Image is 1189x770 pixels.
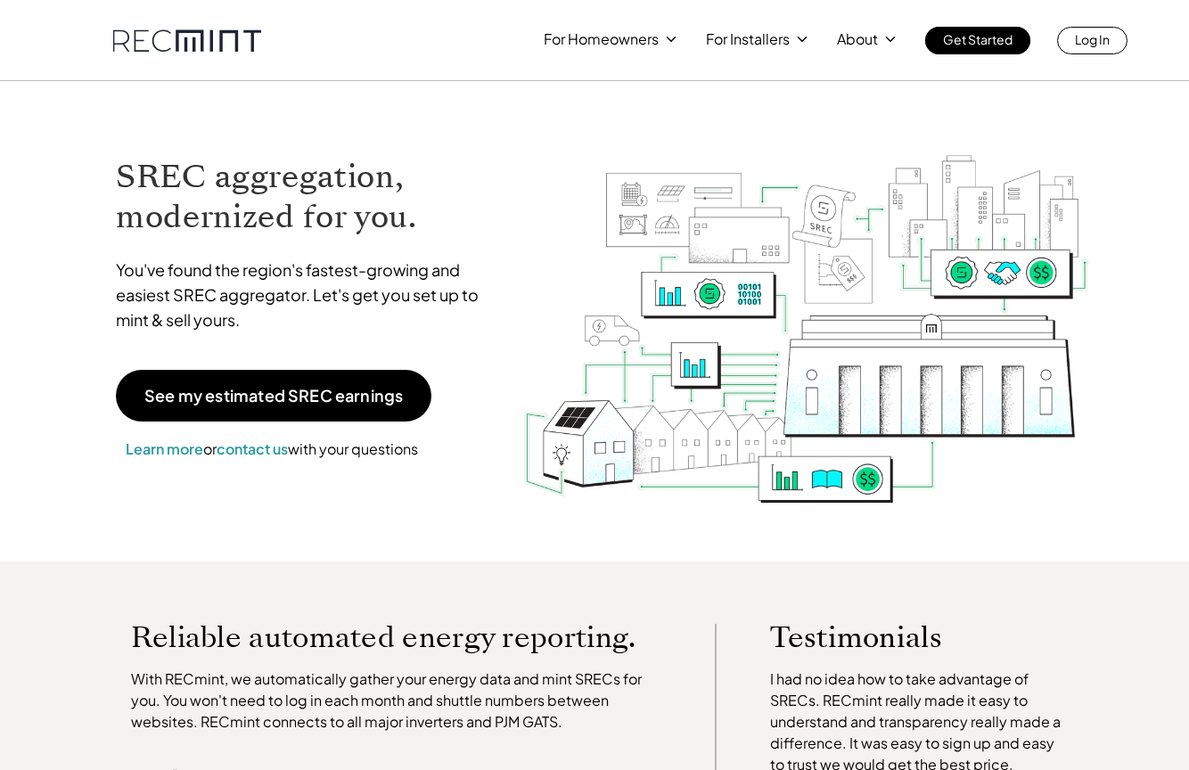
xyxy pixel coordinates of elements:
a: Log In [1057,27,1127,54]
p: About [837,27,878,52]
h1: SREC aggregation, modernized for you. [116,157,496,237]
p: Testimonials [770,624,1036,651]
a: contact us [217,439,288,458]
p: Log In [1075,27,1110,52]
a: Get Started [925,27,1030,54]
img: RECmint value cycle [522,108,1091,508]
p: See my estimated SREC earnings [144,388,403,404]
p: For Homeowners [544,27,659,52]
p: Get Started [943,27,1013,52]
p: For Installers [706,27,790,52]
p: You've found the region's fastest-growing and easiest SREC aggregator. Let's get you set up to mi... [116,258,496,332]
p: Reliable automated energy reporting. [131,624,662,651]
a: Learn more [126,439,203,458]
p: or with your questions [116,438,428,461]
p: With RECmint, we automatically gather your energy data and mint SRECs for you. You won't need to ... [131,668,662,733]
a: See my estimated SREC earnings [116,370,431,422]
